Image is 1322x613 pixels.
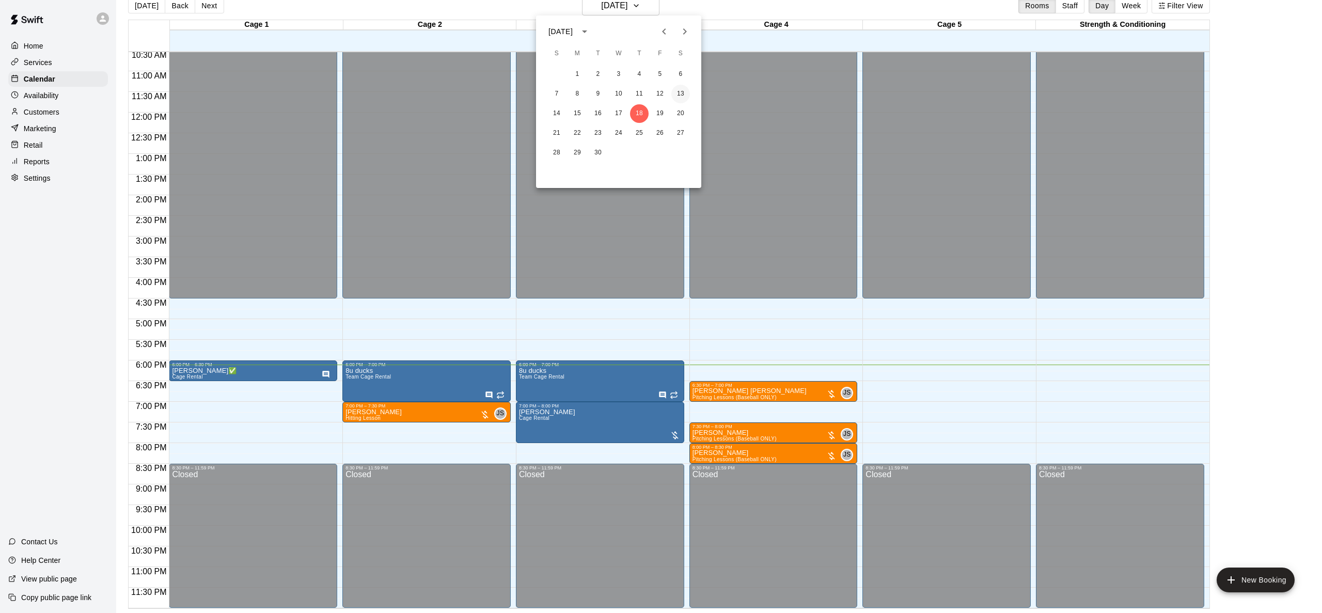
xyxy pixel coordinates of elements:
button: 18 [630,104,649,123]
button: 27 [671,124,690,143]
button: 26 [651,124,669,143]
button: 9 [589,85,607,103]
button: 3 [609,65,628,84]
div: [DATE] [548,26,573,37]
button: 11 [630,85,649,103]
span: Wednesday [609,43,628,64]
button: 30 [589,144,607,162]
span: Friday [651,43,669,64]
button: 10 [609,85,628,103]
button: 12 [651,85,669,103]
button: 23 [589,124,607,143]
button: Previous month [654,21,674,42]
button: Next month [674,21,695,42]
button: 17 [609,104,628,123]
button: 5 [651,65,669,84]
button: 16 [589,104,607,123]
span: Saturday [671,43,690,64]
button: 25 [630,124,649,143]
button: 21 [547,124,566,143]
span: Sunday [547,43,566,64]
button: 13 [671,85,690,103]
button: 19 [651,104,669,123]
button: 1 [568,65,587,84]
button: calendar view is open, switch to year view [576,23,593,40]
button: 20 [671,104,690,123]
button: 22 [568,124,587,143]
button: 7 [547,85,566,103]
button: 4 [630,65,649,84]
button: 2 [589,65,607,84]
button: 6 [671,65,690,84]
button: 8 [568,85,587,103]
button: 15 [568,104,587,123]
span: Monday [568,43,587,64]
span: Thursday [630,43,649,64]
button: 14 [547,104,566,123]
button: 24 [609,124,628,143]
button: 28 [547,144,566,162]
span: Tuesday [589,43,607,64]
button: 29 [568,144,587,162]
